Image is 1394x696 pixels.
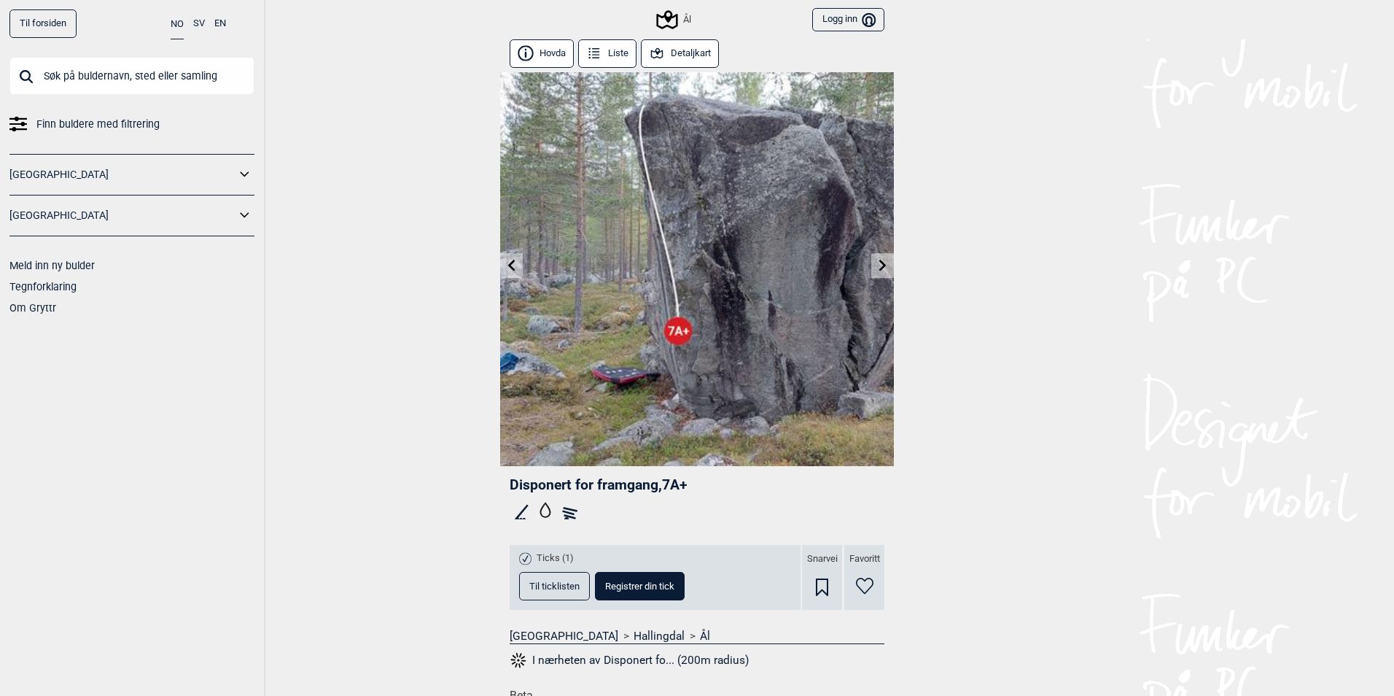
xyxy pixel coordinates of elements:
button: NO [171,9,184,39]
span: Disponert for framgang , 7A+ [510,476,688,493]
button: Detaljkart [641,39,719,68]
button: EN [214,9,226,38]
a: [GEOGRAPHIC_DATA] [9,205,235,226]
span: Favoritt [849,553,880,565]
button: I nærheten av Disponert fo... (200m radius) [510,651,749,670]
a: Hallingdal [634,629,685,643]
div: Snarvei [802,545,842,610]
a: Om Gryttr [9,302,56,314]
input: Søk på buldernavn, sted eller samling [9,57,254,95]
div: Ål [658,11,691,28]
span: Finn buldere med filtrering [36,114,160,135]
a: Ål [700,629,710,643]
a: [GEOGRAPHIC_DATA] [9,164,235,185]
span: Til ticklisten [529,581,580,591]
button: Logg inn [812,8,884,32]
button: SV [193,9,205,38]
button: Til ticklisten [519,572,590,600]
span: Registrer din tick [605,581,674,591]
button: Hovda [510,39,574,68]
a: Meld inn ny bulder [9,260,95,271]
a: Finn buldere med filtrering [9,114,254,135]
button: Registrer din tick [595,572,685,600]
img: Disponert for framgang [500,72,894,466]
a: Tegnforklaring [9,281,77,293]
nav: > > [510,629,884,643]
button: Liste [578,39,636,68]
a: [GEOGRAPHIC_DATA] [510,629,618,643]
span: Ticks (1) [537,552,574,565]
a: Til forsiden [9,9,77,38]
